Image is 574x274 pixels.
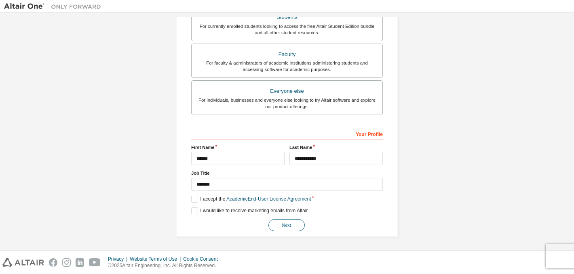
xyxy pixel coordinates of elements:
[108,262,223,269] p: © 2025 Altair Engineering, Inc. All Rights Reserved.
[289,144,383,151] label: Last Name
[49,258,57,267] img: facebook.svg
[268,219,305,231] button: Next
[196,60,378,73] div: For faculty & administrators of academic institutions administering students and accessing softwa...
[196,97,378,110] div: For individuals, businesses and everyone else looking to try Altair software and explore our prod...
[196,49,378,60] div: Faculty
[196,12,378,23] div: Students
[191,196,311,203] label: I accept the
[130,256,183,262] div: Website Terms of Use
[183,256,222,262] div: Cookie Consent
[196,23,378,36] div: For currently enrolled students looking to access the free Altair Student Edition bundle and all ...
[4,2,105,10] img: Altair One
[226,196,311,202] a: Academic End-User License Agreement
[191,170,383,176] label: Job Title
[191,144,285,151] label: First Name
[108,256,130,262] div: Privacy
[62,258,71,267] img: instagram.svg
[196,86,378,97] div: Everyone else
[76,258,84,267] img: linkedin.svg
[191,127,383,140] div: Your Profile
[191,207,308,214] label: I would like to receive marketing emails from Altair
[2,258,44,267] img: altair_logo.svg
[89,258,101,267] img: youtube.svg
